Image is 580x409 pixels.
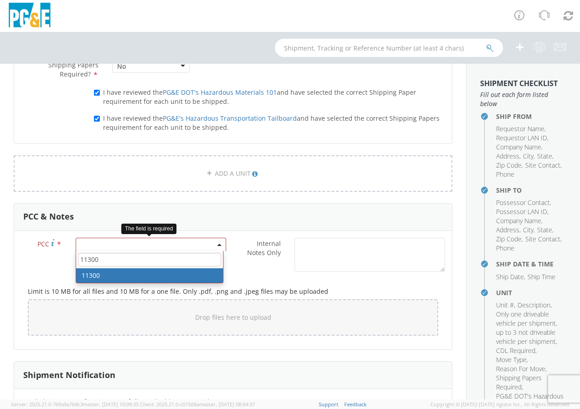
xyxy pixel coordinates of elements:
span: City [523,152,533,160]
span: Reason For Move [496,364,545,373]
span: Only one driveable vehicle per shipment, up to 3 not driveable vehicle per shipment [496,310,557,346]
a: Feedback [344,401,367,408]
h3: Shipment Notification [23,371,115,380]
h4: Unit [496,289,566,296]
li: , [496,207,549,216]
li: , [496,235,523,244]
span: Requestor Name [496,124,544,133]
span: Requestor LAN ID [496,133,547,142]
span: Move Type [496,355,527,364]
li: , [496,225,521,235]
li: , [496,355,528,364]
li: , [496,152,521,161]
li: , [523,225,535,235]
li: , [537,225,554,235]
span: Shipping Papers Required [496,373,542,391]
li: , [496,216,543,225]
span: master, [DATE] 10:09:35 [83,401,139,408]
li: , [496,143,543,152]
span: I have reviewed the and have selected the correct Shipping Paper requirement for each unit to be ... [103,88,416,106]
li: , [523,152,535,161]
li: , [518,301,552,310]
span: Drop files here to upload [195,313,271,322]
span: Internal Notes Only [247,239,281,257]
h4: Ship From [496,113,566,120]
strong: Shipment Checklist [480,78,558,88]
span: master, [DATE] 08:04:37 [199,401,255,408]
span: Phone [496,244,514,252]
input: Shipment, Tracking or Reference Number (at least 4 chars) [275,39,503,57]
span: Phone [496,170,514,179]
span: Address [496,152,519,160]
a: ADD A UNIT [14,155,452,192]
span: Fill out each form listed below [480,90,566,108]
li: , [496,364,547,373]
li: , [496,198,551,207]
span: State [537,152,552,160]
span: Description [518,301,550,309]
span: I have reviewed the and have selected the correct Shipping Papers requirement for each unit to be... [103,114,440,132]
span: Unit # [496,301,514,309]
li: 11300 [76,268,223,283]
span: Zip Code [496,161,522,169]
li: , [496,346,537,355]
li: , [496,161,523,170]
span: Ship Date [496,272,524,281]
li: , [496,133,549,143]
h5: Limit is 10 MB for all files and 10 MB for a one file. Only .pdf, .png and .jpeg files may be upl... [28,288,438,295]
input: I have reviewed thePG&E's Hazardous Transportation Tailboardand have selected the correct Shippin... [94,116,100,122]
h4: Ship Date & Time [496,261,566,267]
span: Site Contact [525,161,560,169]
span: CDL Required [496,346,535,355]
input: I have reviewed thePG&E DOT's Hazardous Materials 101and have selected the correct Shipping Paper... [94,90,100,96]
li: , [496,310,564,346]
a: PG&E's Hazardous Transportation Tailboard [163,114,297,123]
img: pge-logo-06675f144f4cfa6a6814.png [7,3,52,30]
h4: Ship To [496,187,566,194]
div: No [117,62,126,71]
span: Ship Time [528,272,555,281]
li: , [496,124,546,133]
span: Company Name [496,143,541,151]
a: PG&E DOT's Hazardous Materials 101 [163,88,277,97]
li: , [537,152,554,161]
a: Support [319,401,338,408]
span: Possessor Contact [496,198,550,207]
li: , [496,272,525,281]
li: , [525,161,562,170]
span: State [537,225,552,234]
span: Server: 2025.21.0-769a9a7b8c3 [11,401,139,408]
span: Client: 2025.21.0-c073d8a [140,401,255,408]
div: The field is required [121,224,176,234]
span: PCC [37,240,49,248]
span: City [523,225,533,234]
span: Possessor LAN ID [496,207,547,216]
li: , [496,301,515,310]
span: Copyright © [DATE]-[DATE] Agistix Inc., All Rights Reserved [430,401,569,408]
span: Company Name [496,216,541,225]
h3: PCC & Notes [23,212,74,221]
span: Address [496,225,519,234]
li: , [525,235,562,244]
span: Zip Code [496,235,522,243]
span: Site Contact [525,235,560,243]
li: , [496,373,564,392]
span: Shipping Papers Required? [48,61,98,78]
